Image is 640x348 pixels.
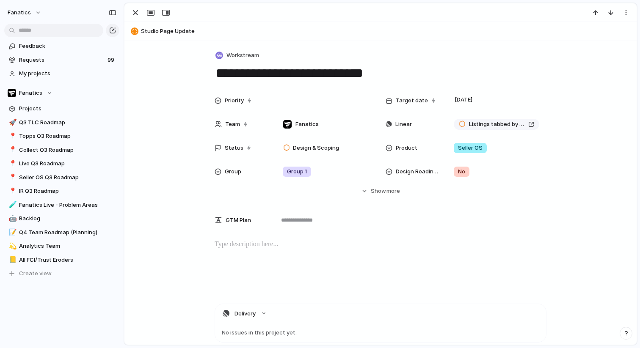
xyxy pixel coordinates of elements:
div: 💫 [9,241,15,251]
span: Analytics Team [19,242,116,250]
span: GTM Plan [226,216,251,225]
div: No issues in this project yet. [215,323,546,342]
button: 📒 [8,256,16,264]
span: Q3 TLC Roadmap [19,118,116,127]
a: 📝Q4 Team Roadmap (Planning) [4,226,119,239]
span: Topps Q3 Roadmap [19,132,116,140]
a: 📍IR Q3 Roadmap [4,185,119,197]
button: 🧪 [8,201,16,209]
span: fanatics [8,8,31,17]
span: [DATE] [452,95,475,105]
span: Target date [396,96,428,105]
a: Projects [4,102,119,115]
span: 99 [108,56,116,64]
div: 📍 [9,159,15,169]
div: Delivery [215,323,546,342]
a: 🚀Q3 TLC Roadmap [4,116,119,129]
button: 📍 [8,159,16,168]
span: Status [225,144,243,152]
span: Seller OS Q3 Roadmap [19,173,116,182]
span: Fanatics Live - Problem Areas [19,201,116,209]
div: 📍 [9,145,15,155]
a: 📍Live Q3 Roadmap [4,157,119,170]
span: Fanatics [295,120,319,129]
button: Create view [4,267,119,280]
a: 💫Analytics Team [4,240,119,252]
button: fanatics [4,6,46,19]
div: 📒 [9,255,15,265]
span: more [386,187,400,195]
button: 📍 [8,146,16,154]
span: Team [225,120,240,129]
button: Showmore [215,184,546,199]
a: Requests99 [4,54,119,66]
div: 🤖 [9,214,15,224]
span: Seller OS [458,144,483,152]
span: Projects [19,104,116,113]
span: My projects [19,69,116,78]
span: Design & Scoping [293,144,339,152]
a: Listings tabbed by category [454,119,539,130]
div: 📍 [9,186,15,196]
span: Fanatics [19,89,42,97]
a: 📍Seller OS Q3 Roadmap [4,171,119,184]
a: 📍Topps Q3 Roadmap [4,130,119,142]
div: 📍 [9,173,15,182]
button: Fanatics [4,87,119,99]
button: 📍 [8,187,16,195]
button: 📍 [8,173,16,182]
button: Delivery [215,304,546,323]
button: 📍 [8,132,16,140]
span: Studio Page Update [141,27,633,36]
div: 🧪 [9,200,15,210]
span: Product [396,144,417,152]
button: 🤖 [8,214,16,223]
button: 📝 [8,228,16,237]
span: Q4 Team Roadmap (Planning) [19,228,116,237]
span: IR Q3 Roadmap [19,187,116,195]
span: Create view [19,269,52,278]
span: Feedback [19,42,116,50]
a: Feedback [4,40,119,52]
button: 💫 [8,242,16,250]
span: No [458,167,465,176]
button: 🚀 [8,118,16,127]
span: Show [371,187,386,195]
a: 📍Collect Q3 Roadmap [4,144,119,156]
span: Linear [395,120,412,129]
span: Design Readiness [396,167,440,176]
span: Listings tabbed by category [469,120,525,129]
span: Backlog [19,214,116,223]
span: All FCI/Trust Eroders [19,256,116,264]
a: 🤖Backlog [4,212,119,225]
span: Requests [19,56,105,64]
span: Group [225,167,241,176]
span: Workstream [226,51,259,60]
a: My projects [4,67,119,80]
span: Group 1 [287,167,307,176]
span: Collect Q3 Roadmap [19,146,116,154]
div: 📍 [9,132,15,141]
a: 🧪Fanatics Live - Problem Areas [4,199,119,211]
button: Studio Page Update [128,25,633,38]
button: Workstream [214,49,262,62]
a: 📒All FCI/Trust Eroders [4,254,119,266]
div: 🚀 [9,118,15,127]
span: Live Q3 Roadmap [19,159,116,168]
span: Priority [225,96,244,105]
div: 📝 [9,227,15,237]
